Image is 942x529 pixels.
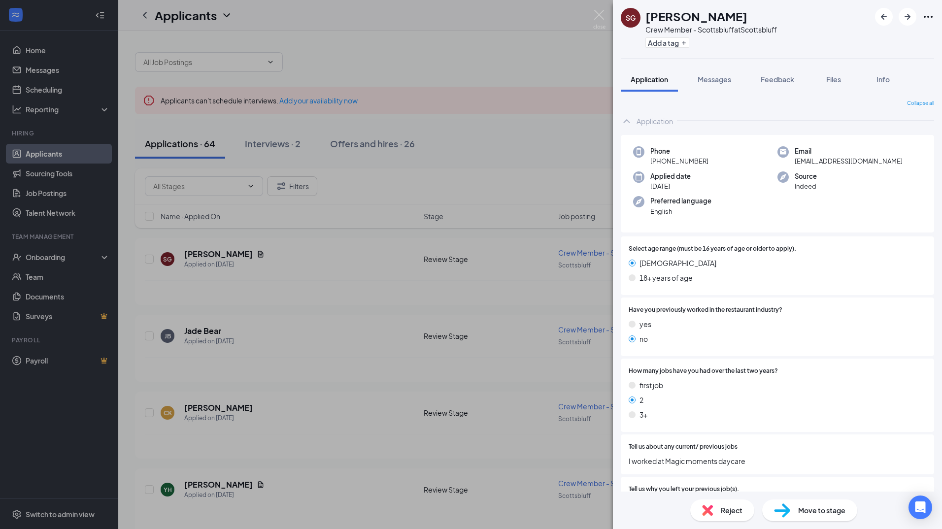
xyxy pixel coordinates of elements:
span: no [639,333,648,344]
span: Collapse all [907,99,934,107]
span: Indeed [795,181,817,191]
div: Open Intercom Messenger [908,496,932,519]
span: first job [639,380,663,391]
span: yes [639,319,651,330]
span: How many jobs have you had over the last two years? [629,366,778,376]
span: Files [826,75,841,84]
span: Messages [698,75,731,84]
span: English [650,206,711,216]
span: Reject [721,505,742,516]
div: Application [637,116,673,126]
span: I worked at Magic moments daycare [629,456,926,466]
span: [EMAIL_ADDRESS][DOMAIN_NAME] [795,156,903,166]
span: Application [631,75,668,84]
span: Feedback [761,75,794,84]
span: Have you previously worked in the restaurant industry? [629,305,782,315]
span: 18+ years of age [639,272,693,283]
span: Select age range (must be 16 years of age or older to apply). [629,244,796,254]
span: Tell us about any current/ previous jobs [629,442,738,452]
span: Preferred language [650,196,711,206]
h1: [PERSON_NAME] [645,8,747,25]
svg: ChevronUp [621,115,633,127]
span: Source [795,171,817,181]
button: PlusAdd a tag [645,37,689,48]
span: 2 [639,395,643,405]
span: Tell us why you left your previous job(s). [629,485,739,494]
span: 3+ [639,409,647,420]
span: Info [876,75,890,84]
svg: Plus [681,40,687,46]
span: Move to stage [798,505,845,516]
svg: ArrowRight [902,11,913,23]
span: Applied date [650,171,691,181]
button: ArrowRight [899,8,916,26]
svg: ArrowLeftNew [878,11,890,23]
svg: Ellipses [922,11,934,23]
button: ArrowLeftNew [875,8,893,26]
span: [DATE] [650,181,691,191]
span: Email [795,146,903,156]
span: Phone [650,146,708,156]
div: SG [626,13,636,23]
div: Crew Member - Scottsbluff at Scottsbluff [645,25,777,34]
span: [DEMOGRAPHIC_DATA] [639,258,716,268]
span: [PHONE_NUMBER] [650,156,708,166]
